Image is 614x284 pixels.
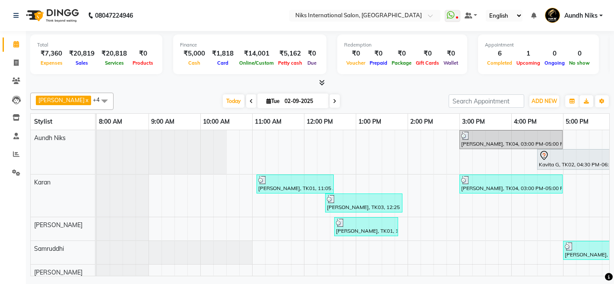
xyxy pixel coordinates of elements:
[95,3,133,28] b: 08047224946
[532,98,557,104] span: ADD NEW
[264,98,282,104] span: Tue
[542,60,567,66] span: Ongoing
[335,218,397,235] div: [PERSON_NAME], TK01, 12:35 PM-01:50 PM, Liposoluble Wax - Full Arms ([DEMOGRAPHIC_DATA]) (₹499),L...
[97,115,124,128] a: 8:00 AM
[38,60,65,66] span: Expenses
[186,60,203,66] span: Cash
[514,49,542,59] div: 1
[37,49,66,59] div: ₹7,360
[414,60,441,66] span: Gift Cards
[367,49,389,59] div: ₹0
[367,60,389,66] span: Prepaid
[485,60,514,66] span: Completed
[414,49,441,59] div: ₹0
[276,49,304,59] div: ₹5,162
[545,8,560,23] img: Aundh Niks
[485,41,592,49] div: Appointment
[389,60,414,66] span: Package
[356,115,383,128] a: 1:00 PM
[460,176,562,192] div: [PERSON_NAME], TK04, 03:00 PM-05:00 PM, [MEDICAL_DATA] Treatment - Short ([DEMOGRAPHIC_DATA])
[237,60,276,66] span: Online/Custom
[564,11,598,20] span: Aundh Niks
[38,97,85,103] span: [PERSON_NAME]
[460,115,487,128] a: 3:00 PM
[237,49,276,59] div: ₹14,001
[460,131,562,148] div: [PERSON_NAME], TK04, 03:00 PM-05:00 PM, [MEDICAL_DATA] Treatment - Short ([DEMOGRAPHIC_DATA])
[449,94,524,108] input: Search Appointment
[441,60,460,66] span: Wallet
[22,3,81,28] img: logo
[563,115,591,128] a: 5:00 PM
[408,115,435,128] a: 2:00 PM
[98,49,130,59] div: ₹20,818
[85,97,89,103] a: x
[180,41,320,49] div: Finance
[389,49,414,59] div: ₹0
[485,49,514,59] div: 6
[567,49,592,59] div: 0
[34,134,66,142] span: Aundh Niks
[209,49,237,59] div: ₹1,818
[344,49,367,59] div: ₹0
[34,268,82,276] span: [PERSON_NAME]
[514,60,542,66] span: Upcoming
[34,178,51,186] span: Karan
[282,95,325,108] input: 2025-09-02
[149,115,177,128] a: 9:00 AM
[66,49,98,59] div: ₹20,819
[326,195,402,211] div: [PERSON_NAME], TK03, 12:25 PM-01:55 PM, Root Touch Up (Up To 1.5 Inch) - [MEDICAL_DATA] Free Colo...
[441,49,460,59] div: ₹0
[34,118,52,125] span: Stylist
[257,176,333,192] div: [PERSON_NAME], TK01, 11:05 AM-12:35 PM, Global Pre Lightning - Long ([DEMOGRAPHIC_DATA]) (₹3999)
[37,41,155,49] div: Total
[73,60,90,66] span: Sales
[223,94,244,108] span: Today
[93,96,106,103] span: +4
[304,49,320,59] div: ₹0
[34,245,64,253] span: Samruddhi
[201,115,232,128] a: 10:00 AM
[512,115,539,128] a: 4:00 PM
[344,41,460,49] div: Redemption
[130,60,155,66] span: Products
[180,49,209,59] div: ₹5,000
[529,95,559,107] button: ADD NEW
[103,60,126,66] span: Services
[276,60,304,66] span: Petty cash
[542,49,567,59] div: 0
[564,242,614,259] div: [PERSON_NAME], TK04, 05:00 PM-06:00 PM, Facials - 03+ Luminous Facial ([DEMOGRAPHIC_DATA]) (₹3499)
[253,115,284,128] a: 11:00 AM
[215,60,231,66] span: Card
[344,60,367,66] span: Voucher
[305,60,319,66] span: Due
[34,221,82,229] span: [PERSON_NAME]
[567,60,592,66] span: No show
[130,49,155,59] div: ₹0
[304,115,335,128] a: 12:00 PM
